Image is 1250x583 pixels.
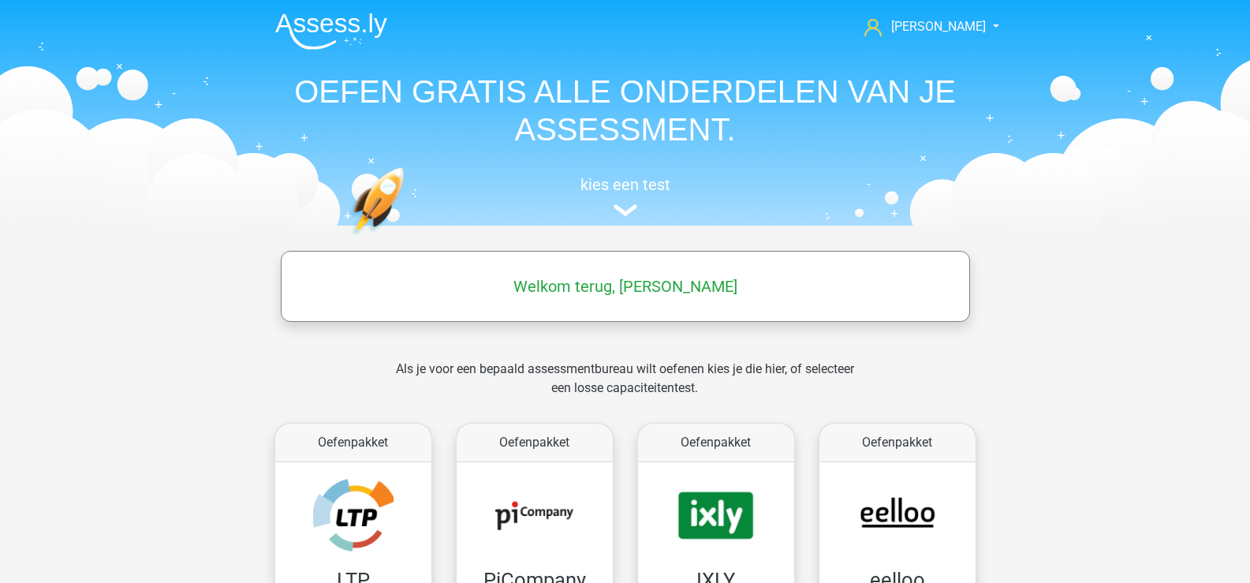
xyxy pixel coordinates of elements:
[275,13,387,50] img: Assessly
[289,277,962,296] h5: Welkom terug, [PERSON_NAME]
[858,17,987,36] a: [PERSON_NAME]
[263,175,988,194] h5: kies een test
[383,360,867,417] div: Als je voor een bepaald assessmentbureau wilt oefenen kies je die hier, of selecteer een losse ca...
[263,73,988,148] h1: OEFEN GRATIS ALLE ONDERDELEN VAN JE ASSESSMENT.
[614,204,637,216] img: assessment
[891,19,986,34] span: [PERSON_NAME]
[263,175,988,217] a: kies een test
[349,167,465,310] img: oefenen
